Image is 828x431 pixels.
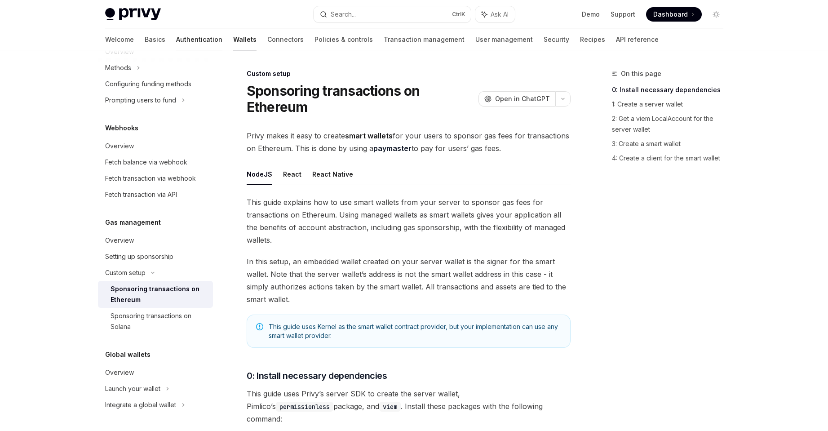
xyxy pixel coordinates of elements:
[98,364,213,381] a: Overview
[111,284,208,305] div: Sponsoring transactions on Ethereum
[475,6,515,22] button: Ask AI
[247,196,571,246] span: This guide explains how to use smart wallets from your server to sponsor gas fees for transaction...
[283,164,301,185] button: React
[98,138,213,154] a: Overview
[105,267,146,278] div: Custom setup
[612,137,731,151] a: 3: Create a smart wallet
[345,131,393,140] strong: smart wallets
[267,29,304,50] a: Connectors
[612,151,731,165] a: 4: Create a client for the smart wallet
[331,9,356,20] div: Search...
[247,164,272,185] button: NodeJS
[105,95,176,106] div: Prompting users to fund
[98,249,213,265] a: Setting up sponsorship
[544,29,569,50] a: Security
[653,10,688,19] span: Dashboard
[176,29,222,50] a: Authentication
[105,251,173,262] div: Setting up sponsorship
[145,29,165,50] a: Basics
[495,94,550,103] span: Open in ChatGPT
[105,79,191,89] div: Configuring funding methods
[384,29,465,50] a: Transaction management
[105,349,151,360] h5: Global wallets
[105,141,134,151] div: Overview
[312,164,353,185] button: React Native
[314,6,471,22] button: Search...CtrlK
[98,170,213,187] a: Fetch transaction via webhook
[105,217,161,228] h5: Gas management
[646,7,702,22] a: Dashboard
[98,281,213,308] a: Sponsoring transactions on Ethereum
[491,10,509,19] span: Ask AI
[709,7,723,22] button: Toggle dark mode
[612,83,731,97] a: 0: Install necessary dependencies
[105,383,160,394] div: Launch your wallet
[616,29,659,50] a: API reference
[105,235,134,246] div: Overview
[256,323,263,330] svg: Note
[247,69,571,78] div: Custom setup
[105,157,187,168] div: Fetch balance via webhook
[452,11,465,18] span: Ctrl K
[582,10,600,19] a: Demo
[105,62,131,73] div: Methods
[98,232,213,249] a: Overview
[111,311,208,332] div: Sponsoring transactions on Solana
[247,387,571,425] span: This guide uses Privy’s server SDK to create the server wallet, Pimlico’s package, and . Install ...
[478,91,555,107] button: Open in ChatGPT
[105,189,177,200] div: Fetch transaction via API
[105,173,196,184] div: Fetch transaction via webhook
[98,187,213,203] a: Fetch transaction via API
[373,144,412,153] a: paymaster
[105,367,134,378] div: Overview
[105,8,161,21] img: light logo
[98,76,213,92] a: Configuring funding methods
[379,402,401,412] code: viem
[612,111,731,137] a: 2: Get a viem LocalAccount for the server wallet
[247,83,475,115] h1: Sponsoring transactions on Ethereum
[105,123,138,133] h5: Webhooks
[611,10,635,19] a: Support
[247,129,571,155] span: Privy makes it easy to create for your users to sponsor gas fees for transactions on Ethereum. Th...
[98,154,213,170] a: Fetch balance via webhook
[612,97,731,111] a: 1: Create a server wallet
[276,402,333,412] code: permissionless
[247,255,571,306] span: In this setup, an embedded wallet created on your server wallet is the signer for the smart walle...
[475,29,533,50] a: User management
[621,68,661,79] span: On this page
[314,29,373,50] a: Policies & controls
[233,29,257,50] a: Wallets
[580,29,605,50] a: Recipes
[247,369,387,382] span: 0: Install necessary dependencies
[98,308,213,335] a: Sponsoring transactions on Solana
[269,322,561,340] span: This guide uses Kernel as the smart wallet contract provider, but your implementation can use any...
[105,29,134,50] a: Welcome
[105,400,176,410] div: Integrate a global wallet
